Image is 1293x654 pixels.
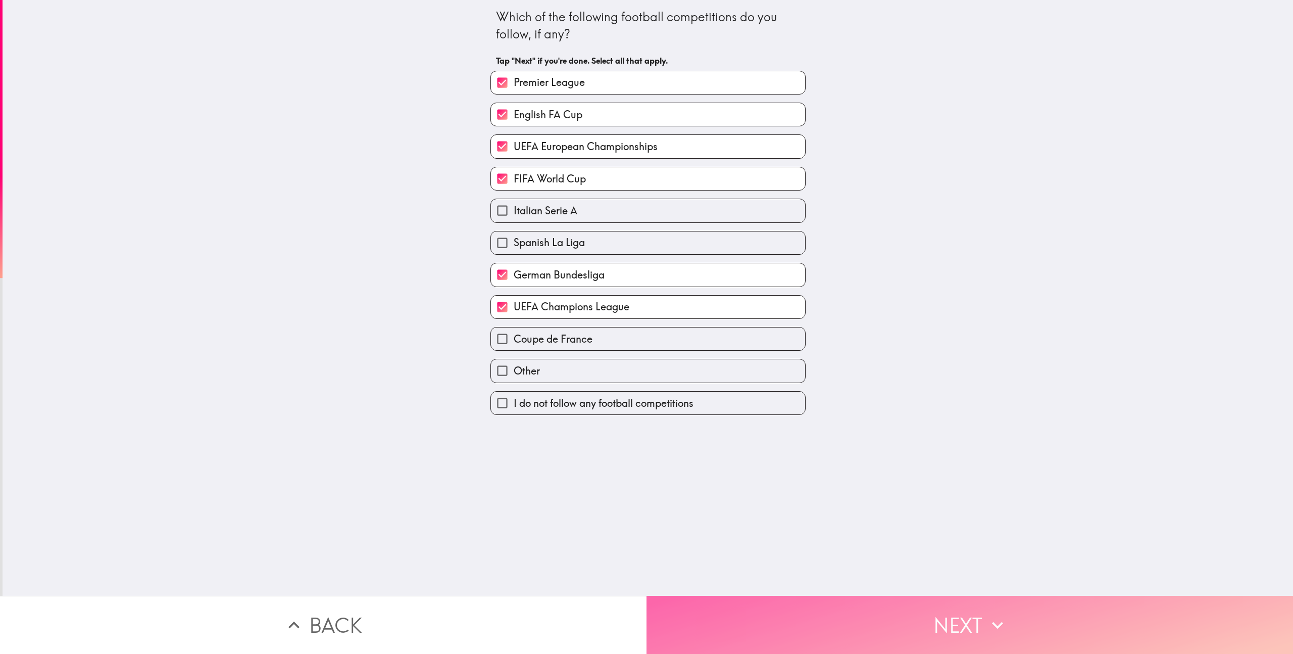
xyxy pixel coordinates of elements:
[514,300,629,314] span: UEFA Champions League
[491,71,805,94] button: Premier League
[491,199,805,222] button: Italian Serie A
[491,392,805,414] button: I do not follow any football competitions
[491,231,805,254] button: Spanish La Liga
[491,359,805,382] button: Other
[514,108,582,122] span: English FA Cup
[514,236,585,250] span: Spanish La Liga
[514,75,585,89] span: Premier League
[491,167,805,190] button: FIFA World Cup
[491,263,805,286] button: German Bundesliga
[646,596,1293,654] button: Next
[514,139,658,154] span: UEFA European Championships
[491,296,805,318] button: UEFA Champions League
[514,332,592,346] span: Coupe de France
[496,55,800,66] h6: Tap "Next" if you're done. Select all that apply.
[491,135,805,158] button: UEFA European Championships
[496,9,800,42] div: Which of the following football competitions do you follow, if any?
[514,364,540,378] span: Other
[514,172,586,186] span: FIFA World Cup
[491,103,805,126] button: English FA Cup
[514,396,693,410] span: I do not follow any football competitions
[514,268,605,282] span: German Bundesliga
[514,204,577,218] span: Italian Serie A
[491,328,805,350] button: Coupe de France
